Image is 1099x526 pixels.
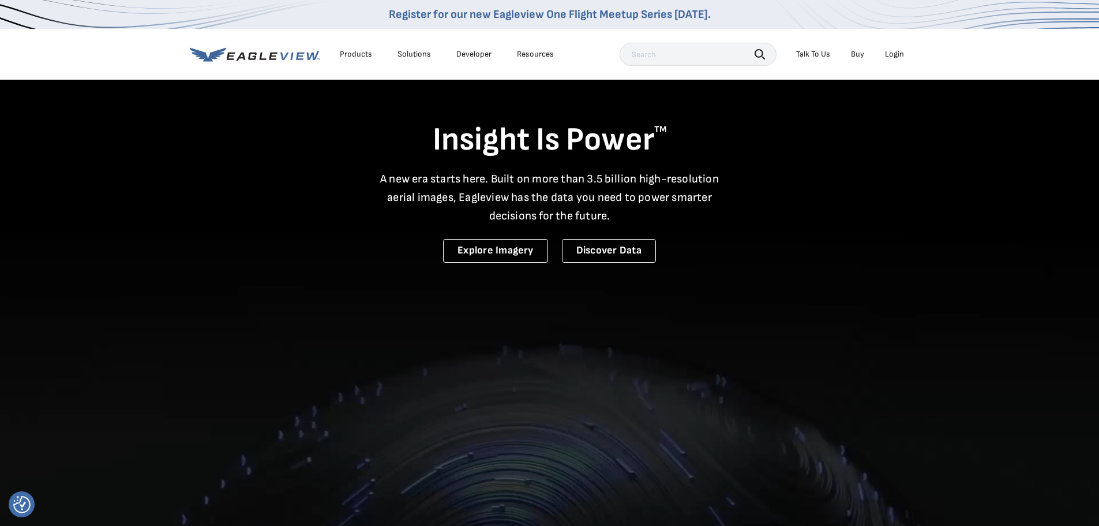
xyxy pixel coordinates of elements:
div: Products [340,49,372,59]
div: Solutions [397,49,431,59]
div: Talk To Us [796,49,830,59]
a: Explore Imagery [443,239,548,263]
sup: TM [654,124,667,135]
h1: Insight Is Power [190,120,910,161]
button: Consent Preferences [13,496,31,513]
input: Search [620,43,777,66]
a: Register for our new Eagleview One Flight Meetup Series [DATE]. [389,8,711,21]
a: Discover Data [562,239,656,263]
div: Resources [517,49,554,59]
a: Developer [456,49,492,59]
p: A new era starts here. Built on more than 3.5 billion high-resolution aerial images, Eagleview ha... [373,170,726,225]
a: Buy [851,49,864,59]
div: Login [885,49,904,59]
img: Revisit consent button [13,496,31,513]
